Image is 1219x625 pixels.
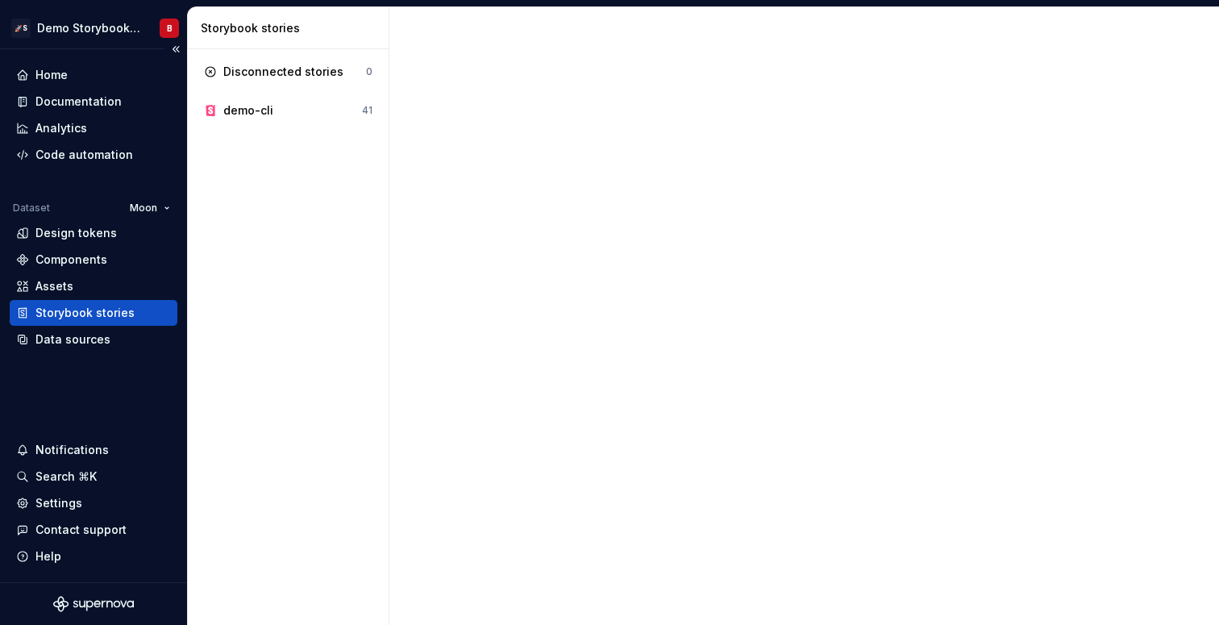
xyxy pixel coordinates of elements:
[35,331,110,348] div: Data sources
[10,437,177,463] button: Notifications
[35,495,82,511] div: Settings
[53,596,134,612] svg: Supernova Logo
[35,67,68,83] div: Home
[35,305,135,321] div: Storybook stories
[35,120,87,136] div: Analytics
[198,98,379,123] a: demo-cli41
[164,38,187,60] button: Collapse sidebar
[10,544,177,569] button: Help
[366,65,372,78] div: 0
[223,102,273,119] div: demo-cli
[167,22,173,35] div: B
[130,202,157,215] span: Moon
[35,278,73,294] div: Assets
[10,464,177,490] button: Search ⌘K
[10,220,177,246] a: Design tokens
[10,89,177,115] a: Documentation
[35,252,107,268] div: Components
[198,59,379,85] a: Disconnected stories0
[10,273,177,299] a: Assets
[3,10,184,45] button: 🚀SDemo Storybook CLIB
[362,104,372,117] div: 41
[10,517,177,543] button: Contact support
[10,142,177,168] a: Code automation
[201,20,382,36] div: Storybook stories
[11,19,31,38] div: 🚀S
[10,115,177,141] a: Analytics
[35,522,127,538] div: Contact support
[10,62,177,88] a: Home
[123,197,177,219] button: Moon
[35,225,117,241] div: Design tokens
[13,202,50,215] div: Dataset
[35,442,109,458] div: Notifications
[37,20,140,36] div: Demo Storybook CLI
[10,490,177,516] a: Settings
[10,300,177,326] a: Storybook stories
[35,147,133,163] div: Code automation
[10,327,177,352] a: Data sources
[35,94,122,110] div: Documentation
[35,548,61,565] div: Help
[10,247,177,273] a: Components
[223,64,343,80] div: Disconnected stories
[35,469,97,485] div: Search ⌘K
